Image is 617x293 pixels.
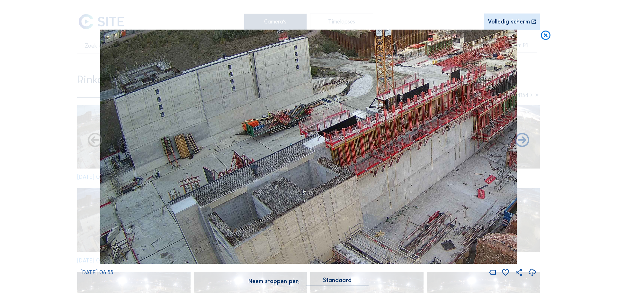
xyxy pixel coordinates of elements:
div: Neem stappen per: [248,279,300,284]
i: Back [514,132,531,149]
img: Image [100,30,517,264]
i: Forward [86,132,103,149]
div: Volledig scherm [488,19,530,25]
div: Standaard [323,277,352,283]
div: Standaard [306,277,369,286]
span: [DATE] 06:55 [80,269,113,276]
